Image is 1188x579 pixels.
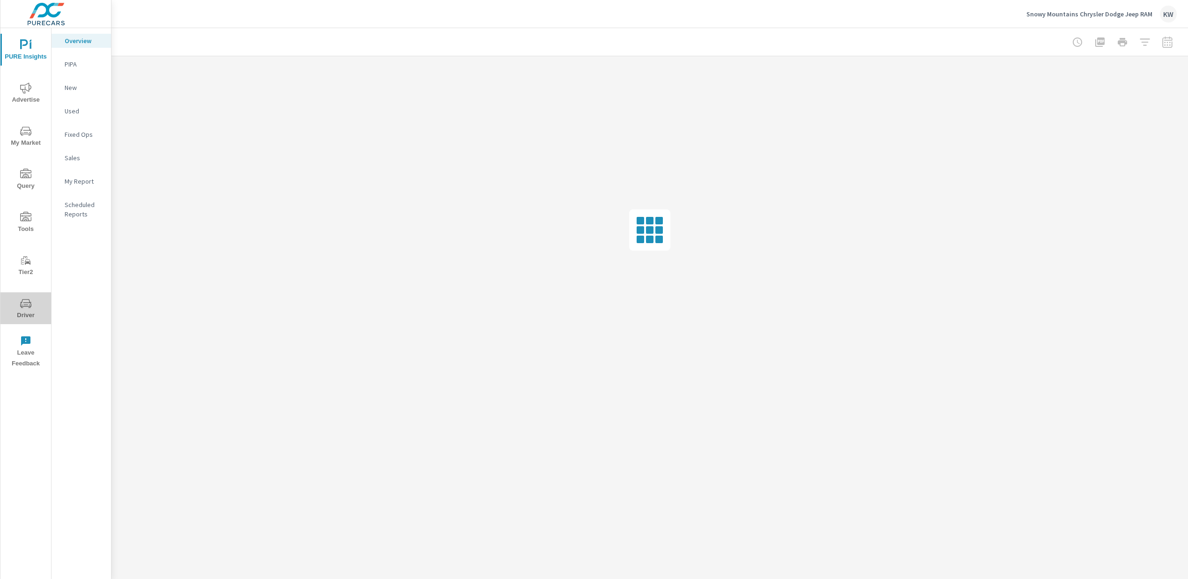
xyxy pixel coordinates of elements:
div: Used [52,104,111,118]
p: Overview [65,36,104,45]
div: Fixed Ops [52,127,111,141]
p: New [65,83,104,92]
span: PURE Insights [3,39,48,62]
span: Tools [3,212,48,235]
p: My Report [65,177,104,186]
span: Tier2 [3,255,48,278]
span: Advertise [3,82,48,105]
p: PIPA [65,59,104,69]
span: Query [3,169,48,192]
p: Used [65,106,104,116]
div: Overview [52,34,111,48]
div: KW [1160,6,1177,22]
div: Sales [52,151,111,165]
p: Sales [65,153,104,163]
div: PIPA [52,57,111,71]
span: Driver [3,298,48,321]
div: My Report [52,174,111,188]
p: Fixed Ops [65,130,104,139]
p: Scheduled Reports [65,200,104,219]
p: Snowy Mountains Chrysler Dodge Jeep RAM [1026,10,1152,18]
span: My Market [3,126,48,148]
div: nav menu [0,28,51,373]
span: Leave Feedback [3,335,48,369]
div: Scheduled Reports [52,198,111,221]
div: New [52,81,111,95]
